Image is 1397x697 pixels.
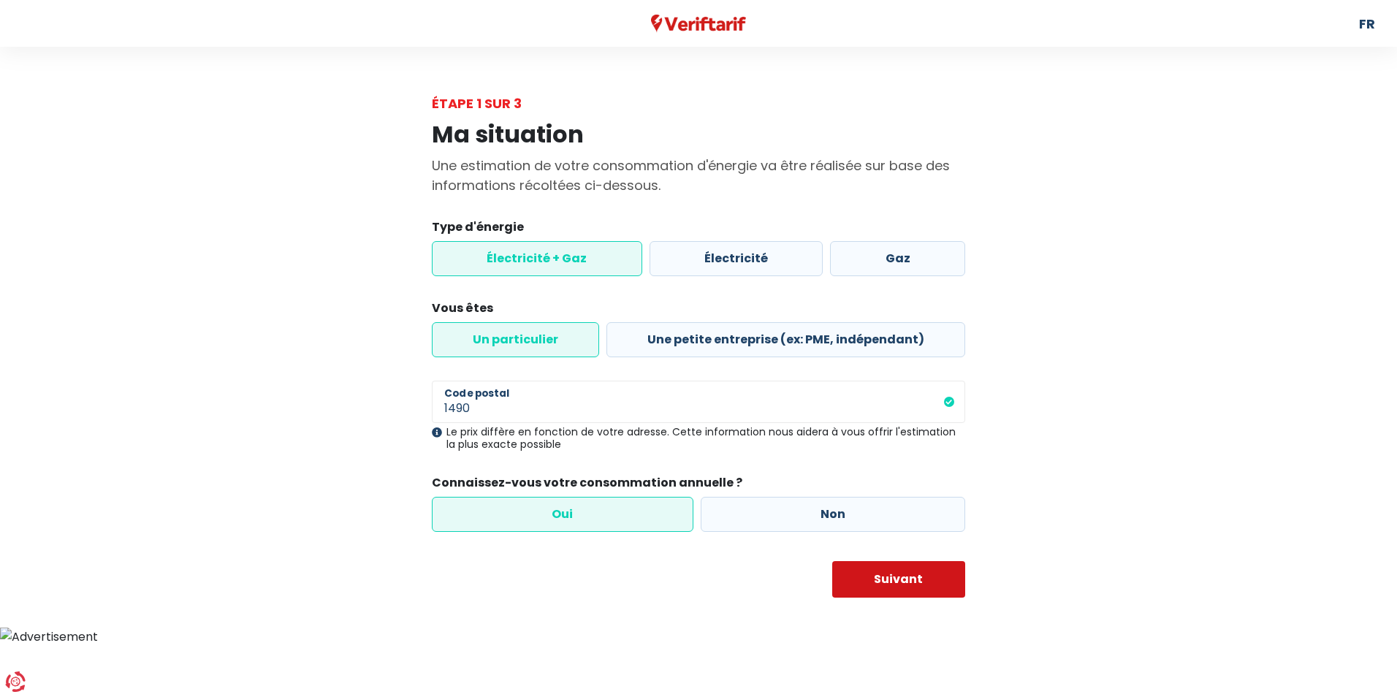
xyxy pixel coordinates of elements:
[432,156,965,195] p: Une estimation de votre consommation d'énergie va être réalisée sur base des informations récolté...
[432,121,965,148] h1: Ma situation
[432,474,965,497] legend: Connaissez-vous votre consommation annuelle ?
[650,241,823,276] label: Électricité
[432,381,965,423] input: 1000
[432,426,965,451] div: Le prix diffère en fonction de votre adresse. Cette information nous aidera à vous offrir l'estim...
[432,322,599,357] label: Un particulier
[432,94,965,113] div: Étape 1 sur 3
[606,322,965,357] label: Une petite entreprise (ex: PME, indépendant)
[432,300,965,322] legend: Vous êtes
[701,497,966,532] label: Non
[651,15,747,33] img: Veriftarif logo
[830,241,965,276] label: Gaz
[432,497,693,532] label: Oui
[432,218,965,241] legend: Type d'énergie
[432,241,642,276] label: Électricité + Gaz
[832,561,966,598] button: Suivant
